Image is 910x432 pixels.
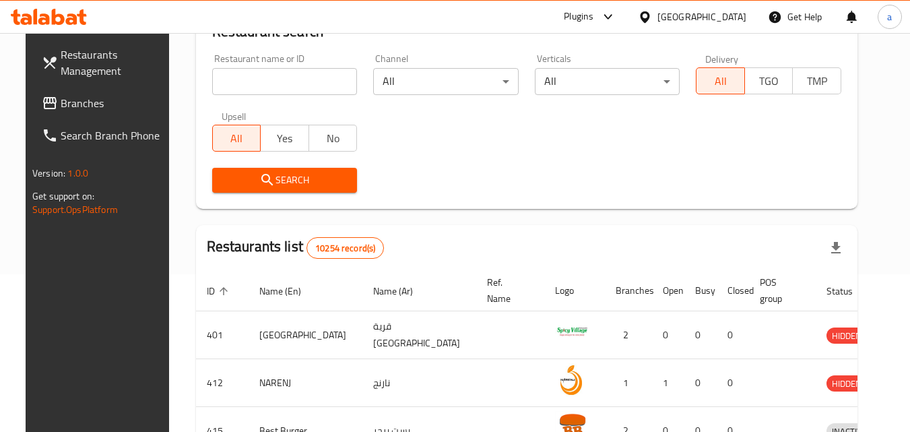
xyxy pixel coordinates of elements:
[555,363,589,397] img: NARENJ
[657,9,746,24] div: [GEOGRAPHIC_DATA]
[373,68,519,95] div: All
[652,311,684,359] td: 0
[826,375,867,392] div: HIDDEN
[61,95,167,111] span: Branches
[306,237,384,259] div: Total records count
[308,125,358,152] button: No
[315,129,352,148] span: No
[32,187,94,205] span: Get support on:
[207,283,232,299] span: ID
[717,270,749,311] th: Closed
[212,22,841,42] h2: Restaurant search
[212,125,261,152] button: All
[32,164,65,182] span: Version:
[684,270,717,311] th: Busy
[212,168,358,193] button: Search
[362,311,476,359] td: قرية [GEOGRAPHIC_DATA]
[31,87,178,119] a: Branches
[750,71,788,91] span: TGO
[792,67,841,94] button: TMP
[249,311,362,359] td: [GEOGRAPHIC_DATA]
[266,129,304,148] span: Yes
[259,283,319,299] span: Name (En)
[717,311,749,359] td: 0
[605,270,652,311] th: Branches
[544,270,605,311] th: Logo
[555,315,589,349] img: Spicy Village
[652,270,684,311] th: Open
[826,328,867,344] span: HIDDEN
[212,68,358,95] input: Search for restaurant name or ID..
[702,71,740,91] span: All
[798,71,836,91] span: TMP
[605,311,652,359] td: 2
[696,67,745,94] button: All
[705,54,739,63] label: Delivery
[61,47,167,79] span: Restaurants Management
[564,9,593,25] div: Plugins
[744,67,793,94] button: TGO
[760,274,800,307] span: POS group
[826,283,870,299] span: Status
[652,359,684,407] td: 1
[67,164,88,182] span: 1.0.0
[31,119,178,152] a: Search Branch Phone
[373,283,430,299] span: Name (Ar)
[61,127,167,144] span: Search Branch Phone
[684,311,717,359] td: 0
[535,68,680,95] div: All
[826,328,867,344] div: HIDDEN
[31,38,178,87] a: Restaurants Management
[820,232,852,264] div: Export file
[222,111,247,121] label: Upsell
[260,125,309,152] button: Yes
[223,172,347,189] span: Search
[307,242,383,255] span: 10254 record(s)
[207,237,385,259] h2: Restaurants list
[218,129,256,148] span: All
[887,9,892,24] span: a
[487,274,528,307] span: Ref. Name
[605,359,652,407] td: 1
[249,359,362,407] td: NARENJ
[196,311,249,359] td: 401
[717,359,749,407] td: 0
[32,201,118,218] a: Support.OpsPlatform
[196,359,249,407] td: 412
[826,376,867,392] span: HIDDEN
[362,359,476,407] td: نارنج
[684,359,717,407] td: 0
